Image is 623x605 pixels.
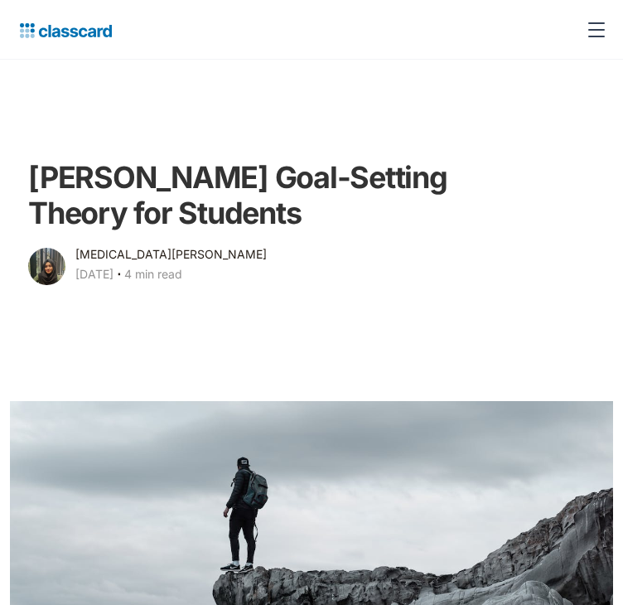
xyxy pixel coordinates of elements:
div: [MEDICAL_DATA][PERSON_NAME] [75,244,267,264]
h1: [PERSON_NAME] Goal-Setting Theory for Students [28,160,544,231]
a: Logo [13,18,112,41]
div: ‧ [113,264,124,288]
div: [DATE] [75,264,113,284]
div: 4 min read [124,264,182,284]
